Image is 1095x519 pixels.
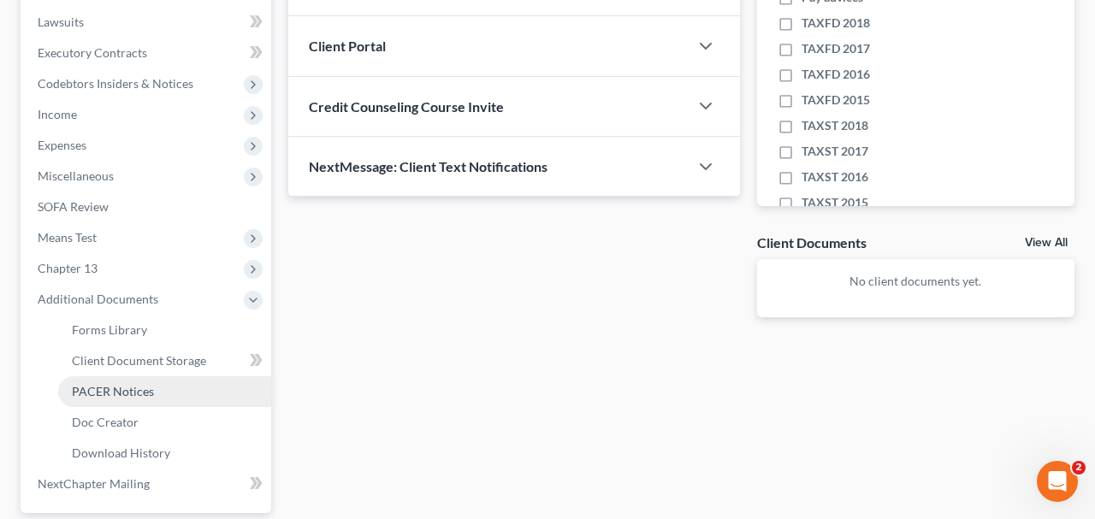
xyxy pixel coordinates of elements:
span: PACER Notices [72,384,154,398]
span: TAXST 2017 [802,143,868,160]
a: Download History [58,438,271,469]
a: Client Document Storage [58,345,271,376]
span: Codebtors Insiders & Notices [38,76,193,91]
span: TAXFD 2018 [802,15,870,32]
iframe: Intercom live chat [1037,461,1078,502]
span: Expenses [38,138,86,152]
span: TAXFD 2017 [802,40,870,57]
span: Means Test [38,230,97,245]
span: 2 [1072,461,1086,475]
span: Credit Counseling Course Invite [309,98,504,115]
span: Client Document Storage [72,353,206,368]
a: NextChapter Mailing [24,469,271,499]
span: Client Portal [309,38,386,54]
span: TAXST 2018 [802,117,868,134]
a: SOFA Review [24,192,271,222]
a: Forms Library [58,315,271,345]
span: Lawsuits [38,15,84,29]
a: PACER Notices [58,376,271,407]
p: No client documents yet. [771,273,1061,290]
span: Doc Creator [72,415,139,429]
span: TAXFD 2015 [802,91,870,109]
a: Executory Contracts [24,38,271,68]
span: NextChapter Mailing [38,476,150,491]
div: Client Documents [757,233,867,251]
a: Lawsuits [24,7,271,38]
span: TAXST 2015 [802,194,868,211]
span: TAXST 2016 [802,168,868,186]
span: Executory Contracts [38,45,147,60]
span: Additional Documents [38,292,158,306]
span: Forms Library [72,322,147,337]
span: Download History [72,445,170,460]
span: Miscellaneous [38,168,114,183]
span: SOFA Review [38,199,109,214]
a: Doc Creator [58,407,271,438]
a: View All [1025,237,1068,249]
span: NextMessage: Client Text Notifications [309,158,547,174]
span: TAXFD 2016 [802,66,870,83]
span: Chapter 13 [38,261,98,275]
span: Income [38,107,77,121]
